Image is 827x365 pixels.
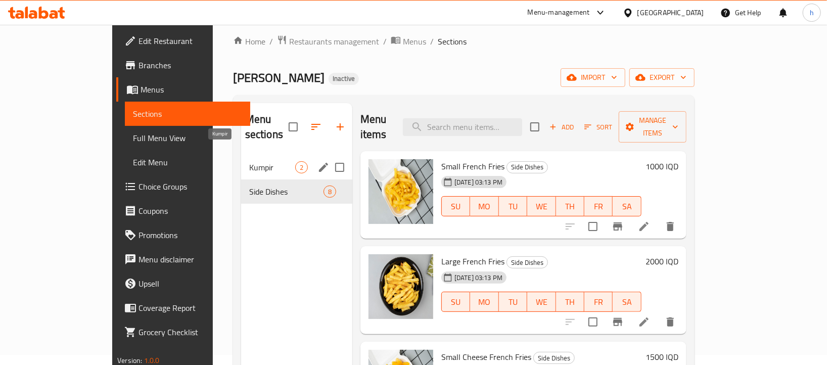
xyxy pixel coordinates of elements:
[582,119,615,135] button: Sort
[507,161,548,173] div: Side Dishes
[133,108,242,120] span: Sections
[545,119,578,135] button: Add
[617,295,637,309] span: SA
[245,112,289,142] h2: Menu sections
[441,196,470,216] button: SU
[658,310,682,334] button: delete
[658,214,682,239] button: delete
[295,161,308,173] div: items
[507,161,547,173] span: Side Dishes
[584,292,613,312] button: FR
[499,196,527,216] button: TU
[627,114,678,140] span: Manage items
[125,102,250,126] a: Sections
[324,187,336,197] span: 8
[233,66,325,89] span: [PERSON_NAME]
[430,35,434,48] li: /
[531,295,552,309] span: WE
[116,77,250,102] a: Menus
[289,35,379,48] span: Restaurants management
[527,196,556,216] button: WE
[638,316,650,328] a: Edit menu item
[507,256,548,268] div: Side Dishes
[139,205,242,217] span: Coupons
[316,160,331,175] button: edit
[637,71,686,84] span: export
[619,111,686,143] button: Manage items
[360,112,391,142] h2: Menu items
[369,254,433,319] img: Large French Fries
[646,350,678,364] h6: 1500 IQD
[531,199,552,214] span: WE
[233,35,695,48] nav: breadcrumb
[139,326,242,338] span: Grocery Checklist
[441,349,531,364] span: Small Cheese French Fries
[139,278,242,290] span: Upsell
[116,296,250,320] a: Coverage Report
[116,174,250,199] a: Choice Groups
[139,180,242,193] span: Choice Groups
[613,196,641,216] button: SA
[638,220,650,233] a: Edit menu item
[528,7,590,19] div: Menu-management
[556,196,584,216] button: TH
[116,247,250,271] a: Menu disclaimer
[560,295,580,309] span: TH
[560,199,580,214] span: TH
[545,119,578,135] span: Add item
[441,159,504,174] span: Small French Fries
[403,118,522,136] input: search
[139,59,242,71] span: Branches
[584,121,612,133] span: Sort
[582,311,604,333] span: Select to update
[470,196,498,216] button: MO
[116,223,250,247] a: Promotions
[304,115,328,139] span: Sort sections
[241,151,352,208] nav: Menu sections
[116,320,250,344] a: Grocery Checklist
[450,273,507,283] span: [DATE] 03:13 PM
[446,295,466,309] span: SU
[125,150,250,174] a: Edit Menu
[141,83,242,96] span: Menus
[629,68,695,87] button: export
[474,199,494,214] span: MO
[249,186,324,198] span: Side Dishes
[116,199,250,223] a: Coupons
[438,35,467,48] span: Sections
[328,115,352,139] button: Add section
[446,199,466,214] span: SU
[369,159,433,224] img: Small French Fries
[139,35,242,47] span: Edit Restaurant
[556,292,584,312] button: TH
[116,29,250,53] a: Edit Restaurant
[646,159,678,173] h6: 1000 IQD
[450,177,507,187] span: [DATE] 03:13 PM
[561,68,625,87] button: import
[606,310,630,334] button: Branch-specific-item
[241,179,352,204] div: Side Dishes8
[503,199,523,214] span: TU
[283,116,304,138] span: Select all sections
[383,35,387,48] li: /
[606,214,630,239] button: Branch-specific-item
[296,163,307,172] span: 2
[474,295,494,309] span: MO
[249,161,295,173] span: Kumpir
[329,74,359,83] span: Inactive
[588,199,609,214] span: FR
[441,292,470,312] button: SU
[588,295,609,309] span: FR
[569,71,617,84] span: import
[527,292,556,312] button: WE
[499,292,527,312] button: TU
[269,35,273,48] li: /
[125,126,250,150] a: Full Menu View
[139,302,242,314] span: Coverage Report
[637,7,704,18] div: [GEOGRAPHIC_DATA]
[503,295,523,309] span: TU
[524,116,545,138] span: Select section
[617,199,637,214] span: SA
[548,121,575,133] span: Add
